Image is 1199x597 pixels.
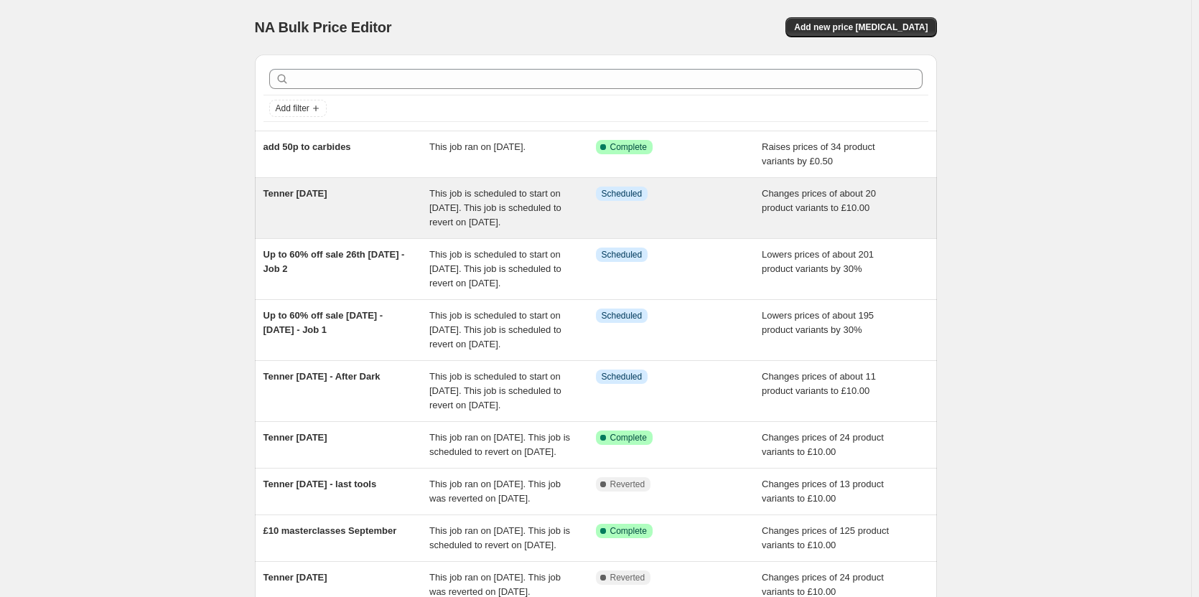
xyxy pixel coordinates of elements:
span: Tenner [DATE] [263,432,327,443]
span: Reverted [610,479,645,490]
span: This job is scheduled to start on [DATE]. This job is scheduled to revert on [DATE]. [429,249,561,288]
span: Changes prices of about 11 product variants to £10.00 [762,371,876,396]
span: Changes prices of about 20 product variants to £10.00 [762,188,876,213]
span: This job is scheduled to start on [DATE]. This job is scheduled to revert on [DATE]. [429,371,561,410]
span: Scheduled [602,371,643,382]
button: Add new price [MEDICAL_DATA] [785,17,936,37]
span: Scheduled [602,188,643,199]
span: Add new price [MEDICAL_DATA] [794,22,928,33]
span: This job ran on [DATE]. This job is scheduled to revert on [DATE]. [429,525,570,550]
span: Complete [610,432,647,443]
span: add 50p to carbides [263,141,351,152]
span: Changes prices of 24 product variants to £10.00 [762,572,884,597]
span: Tenner [DATE] [263,572,327,583]
span: This job ran on [DATE]. [429,141,526,152]
span: This job ran on [DATE]. This job is scheduled to revert on [DATE]. [429,432,570,457]
span: Tenner [DATE] - last tools [263,479,377,489]
span: Up to 60% off sale 26th [DATE] - Job 2 [263,249,405,274]
span: Scheduled [602,249,643,260]
span: Changes prices of 125 product variants to £10.00 [762,525,889,550]
span: £10 masterclasses September [263,525,397,536]
span: NA Bulk Price Editor [255,19,392,35]
span: Tenner [DATE] - After Dark [263,371,381,382]
span: Raises prices of 34 product variants by £0.50 [762,141,875,166]
span: Lowers prices of about 195 product variants by 30% [762,310,874,335]
span: This job ran on [DATE]. This job was reverted on [DATE]. [429,479,561,504]
span: Scheduled [602,310,643,321]
span: Up to 60% off sale [DATE] - [DATE] - Job 1 [263,310,383,335]
span: Complete [610,141,647,153]
span: Reverted [610,572,645,583]
button: Add filter [269,100,327,117]
span: Tenner [DATE] [263,188,327,199]
span: This job is scheduled to start on [DATE]. This job is scheduled to revert on [DATE]. [429,188,561,227]
span: Complete [610,525,647,537]
span: Add filter [276,103,309,114]
span: Changes prices of 24 product variants to £10.00 [762,432,884,457]
span: This job ran on [DATE]. This job was reverted on [DATE]. [429,572,561,597]
span: Changes prices of 13 product variants to £10.00 [762,479,884,504]
span: Lowers prices of about 201 product variants by 30% [762,249,874,274]
span: This job is scheduled to start on [DATE]. This job is scheduled to revert on [DATE]. [429,310,561,349]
